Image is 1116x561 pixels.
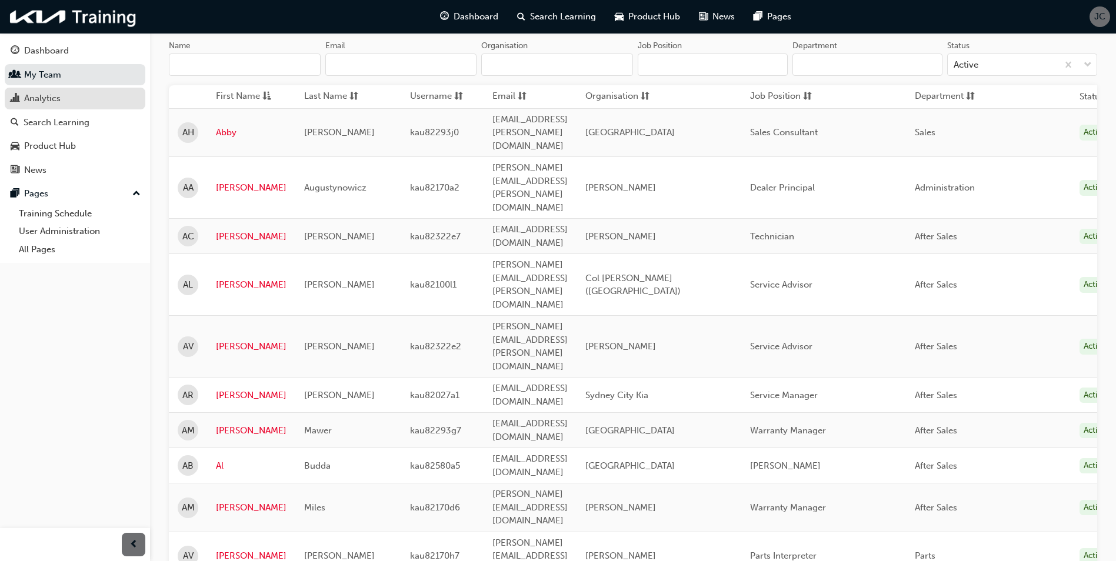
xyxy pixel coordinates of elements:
[349,89,358,104] span: sorting-icon
[915,89,964,104] span: Department
[183,278,193,292] span: AL
[5,112,145,133] a: Search Learning
[1080,423,1110,439] div: Active
[11,93,19,104] span: chart-icon
[183,181,194,195] span: AA
[750,127,818,138] span: Sales Consultant
[517,9,525,24] span: search-icon
[1080,388,1110,403] div: Active
[954,58,978,72] div: Active
[915,182,975,193] span: Administration
[431,5,508,29] a: guage-iconDashboard
[638,40,682,52] div: Job Position
[410,231,461,242] span: kau82322e7
[750,231,794,242] span: Technician
[11,189,19,199] span: pages-icon
[216,181,287,195] a: [PERSON_NAME]
[792,54,942,76] input: Department
[754,9,762,24] span: pages-icon
[216,89,281,104] button: First Nameasc-icon
[767,10,791,24] span: Pages
[605,5,689,29] a: car-iconProduct Hub
[1084,58,1092,73] span: down-icon
[1094,10,1105,24] span: JC
[641,89,649,104] span: sorting-icon
[1080,458,1110,474] div: Active
[1080,90,1104,103] th: Status
[183,340,194,353] span: AV
[1080,229,1110,245] div: Active
[216,459,287,473] a: Al
[712,10,735,24] span: News
[508,5,605,29] a: search-iconSearch Learning
[803,89,812,104] span: sorting-icon
[915,550,935,561] span: Parts
[410,89,452,104] span: Username
[1080,180,1110,196] div: Active
[585,460,675,471] span: [GEOGRAPHIC_DATA]
[915,127,935,138] span: Sales
[410,425,461,436] span: kau82293g7
[11,165,19,176] span: news-icon
[1080,125,1110,141] div: Active
[492,453,568,477] span: [EMAIL_ADDRESS][DOMAIN_NAME]
[410,341,461,352] span: kau82322e2
[410,390,459,400] span: kau82027a1
[915,425,957,436] span: After Sales
[744,5,801,29] a: pages-iconPages
[24,116,89,129] div: Search Learning
[1080,339,1110,355] div: Active
[304,279,375,290] span: [PERSON_NAME]
[410,127,459,138] span: kau82293j0
[304,341,375,352] span: [PERSON_NAME]
[1080,500,1110,516] div: Active
[638,54,788,76] input: Job Position
[492,224,568,248] span: [EMAIL_ADDRESS][DOMAIN_NAME]
[492,89,515,104] span: Email
[440,9,449,24] span: guage-icon
[915,502,957,513] span: After Sales
[6,5,141,29] img: kia-training
[304,425,332,436] span: Mawer
[182,424,195,438] span: AM
[11,46,19,56] span: guage-icon
[216,278,287,292] a: [PERSON_NAME]
[5,183,145,205] button: Pages
[325,40,345,52] div: Email
[585,231,656,242] span: [PERSON_NAME]
[492,114,568,151] span: [EMAIL_ADDRESS][PERSON_NAME][DOMAIN_NAME]
[216,89,260,104] span: First Name
[915,460,957,471] span: After Sales
[5,159,145,181] a: News
[216,230,287,243] a: [PERSON_NAME]
[585,390,648,400] span: Sydney City Kia
[699,9,708,24] span: news-icon
[11,118,19,128] span: search-icon
[262,89,271,104] span: asc-icon
[304,89,347,104] span: Last Name
[585,89,650,104] button: Organisationsorting-icon
[492,489,568,526] span: [PERSON_NAME][EMAIL_ADDRESS][DOMAIN_NAME]
[304,89,369,104] button: Last Namesorting-icon
[216,501,287,515] a: [PERSON_NAME]
[750,341,812,352] span: Service Advisor
[182,389,194,402] span: AR
[24,92,61,105] div: Analytics
[304,231,375,242] span: [PERSON_NAME]
[11,70,19,81] span: people-icon
[615,9,624,24] span: car-icon
[5,135,145,157] a: Product Hub
[304,502,325,513] span: Miles
[304,182,367,193] span: Augustynowicz
[1090,6,1110,27] button: JC
[585,425,675,436] span: [GEOGRAPHIC_DATA]
[410,89,475,104] button: Usernamesorting-icon
[14,222,145,241] a: User Administration
[585,127,675,138] span: [GEOGRAPHIC_DATA]
[492,321,568,372] span: [PERSON_NAME][EMAIL_ADDRESS][PERSON_NAME][DOMAIN_NAME]
[169,40,191,52] div: Name
[304,127,375,138] span: [PERSON_NAME]
[216,340,287,353] a: [PERSON_NAME]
